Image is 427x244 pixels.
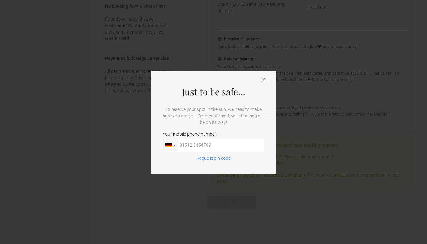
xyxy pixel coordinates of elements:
[163,139,178,151] div: Germany (Deutschland): +49
[163,106,264,126] p: To reserve your spot in the sun, we need to make sure you are you. Once confirmed, your booking w...
[163,87,264,97] h4: Just to be safe…
[163,139,264,152] input: Your mobile phone number
[193,155,234,161] button: Request pin code
[262,77,266,83] button: Close
[163,131,219,137] span: Your mobile phone number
